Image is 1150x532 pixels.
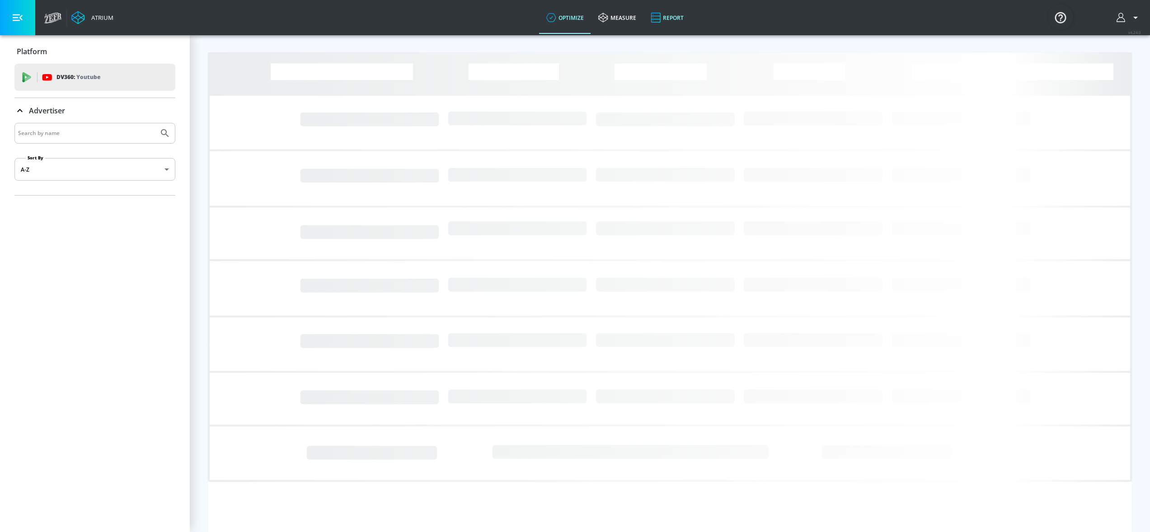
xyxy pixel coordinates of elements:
div: DV360: Youtube [14,64,175,91]
p: Advertiser [29,106,65,116]
p: Youtube [76,72,100,82]
a: optimize [539,1,591,34]
label: Sort By [26,155,45,161]
div: Atrium [88,14,113,22]
div: A-Z [14,158,175,181]
a: Atrium [71,11,113,24]
div: Advertiser [14,98,175,123]
div: Platform [14,39,175,64]
p: DV360: [56,72,100,82]
a: Report [643,1,691,34]
button: Open Resource Center [1048,5,1073,30]
span: v 4.24.0 [1128,30,1141,35]
input: Search by name [18,127,155,139]
nav: list of Advertiser [14,188,175,195]
p: Platform [17,47,47,56]
a: measure [591,1,643,34]
div: Advertiser [14,123,175,195]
